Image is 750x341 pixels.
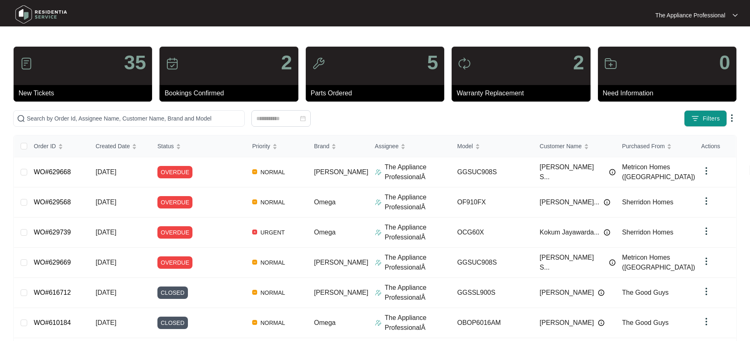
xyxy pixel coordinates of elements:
img: Assigner Icon [375,259,382,266]
p: The Appliance ProfessionalÂ [385,283,451,303]
td: GGSUC908S [451,248,533,278]
img: Vercel Logo [252,199,257,204]
img: search-icon [17,114,25,123]
p: Bookings Confirmed [164,88,298,98]
span: Purchased From [622,142,665,151]
img: residentia service logo [12,2,70,27]
img: Info icon [609,169,616,175]
span: Model [457,142,473,151]
img: Assigner Icon [375,199,382,206]
span: NORMAL [257,288,288,298]
img: Assigner Icon [375,320,382,326]
img: Info icon [598,289,605,296]
span: Priority [252,142,270,151]
p: New Tickets [19,88,152,98]
span: Order ID [34,142,56,151]
span: [PERSON_NAME] [540,288,594,298]
a: WO#629739 [34,229,71,236]
span: NORMAL [257,258,288,268]
span: OVERDUE [157,166,192,178]
span: [PERSON_NAME] S... [540,253,605,272]
td: OBOP6016AM [451,308,533,338]
th: Assignee [368,135,451,157]
a: WO#610184 [34,319,71,326]
span: [PERSON_NAME] [314,168,368,175]
p: 5 [427,53,438,73]
span: [DATE] [96,229,116,236]
span: Sherridon Homes [622,229,674,236]
p: Need Information [603,88,736,98]
span: Assignee [375,142,399,151]
span: [PERSON_NAME] [314,289,368,296]
span: [PERSON_NAME] [314,259,368,266]
span: CLOSED [157,317,188,329]
th: Priority [246,135,307,157]
p: The Appliance Professional [655,11,725,19]
span: OVERDUE [157,196,192,208]
span: The Good Guys [622,289,669,296]
p: The Appliance ProfessionalÂ [385,313,451,333]
th: Order ID [27,135,89,157]
img: Assigner Icon [375,169,382,175]
span: Customer Name [540,142,582,151]
span: [DATE] [96,289,116,296]
img: icon [458,57,471,70]
p: The Appliance ProfessionalÂ [385,223,451,242]
span: [PERSON_NAME] [540,318,594,328]
span: Created Date [96,142,130,151]
td: OF910FX [451,187,533,218]
p: Parts Ordered [311,88,444,98]
th: Brand [307,135,368,157]
img: Info icon [609,259,616,266]
span: Sherridon Homes [622,199,674,206]
img: dropdown arrow [701,226,711,236]
img: icon [166,57,179,70]
th: Purchased From [616,135,698,157]
a: WO#616712 [34,289,71,296]
img: icon [312,57,325,70]
span: The Good Guys [622,319,669,326]
img: Info icon [604,229,610,236]
span: URGENT [257,227,288,237]
th: Status [151,135,246,157]
img: Vercel Logo [252,169,257,174]
img: Vercel Logo [252,260,257,265]
span: OVERDUE [157,256,192,269]
span: [PERSON_NAME] S... [540,162,605,182]
p: The Appliance ProfessionalÂ [385,192,451,212]
p: 2 [281,53,292,73]
span: Metricon Homes ([GEOGRAPHIC_DATA]) [622,163,695,180]
img: icon [20,57,33,70]
p: Warranty Replacement [457,88,590,98]
span: Omega [314,319,335,326]
img: dropdown arrow [701,166,711,176]
th: Created Date [89,135,151,157]
td: GGSUC908S [451,157,533,187]
img: Vercel Logo [252,230,257,234]
img: dropdown arrow [701,256,711,266]
a: WO#629669 [34,259,71,266]
span: Brand [314,142,329,151]
input: Search by Order Id, Assignee Name, Customer Name, Brand and Model [27,114,241,123]
span: CLOSED [157,287,188,299]
img: Info icon [598,320,605,326]
span: NORMAL [257,197,288,207]
span: [PERSON_NAME]... [540,197,600,207]
th: Actions [695,135,736,157]
img: Assigner Icon [375,229,382,236]
a: WO#629568 [34,199,71,206]
span: NORMAL [257,167,288,177]
img: filter icon [691,114,699,123]
img: icon [604,57,617,70]
td: GGSSL900S [451,278,533,308]
td: OCG60X [451,218,533,248]
span: [DATE] [96,199,116,206]
th: Model [451,135,533,157]
img: dropdown arrow [727,113,737,123]
p: The Appliance ProfessionalÂ [385,162,451,182]
img: dropdown arrow [701,317,711,327]
p: 0 [719,53,730,73]
span: Status [157,142,174,151]
span: [DATE] [96,319,116,326]
img: Assigner Icon [375,289,382,296]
